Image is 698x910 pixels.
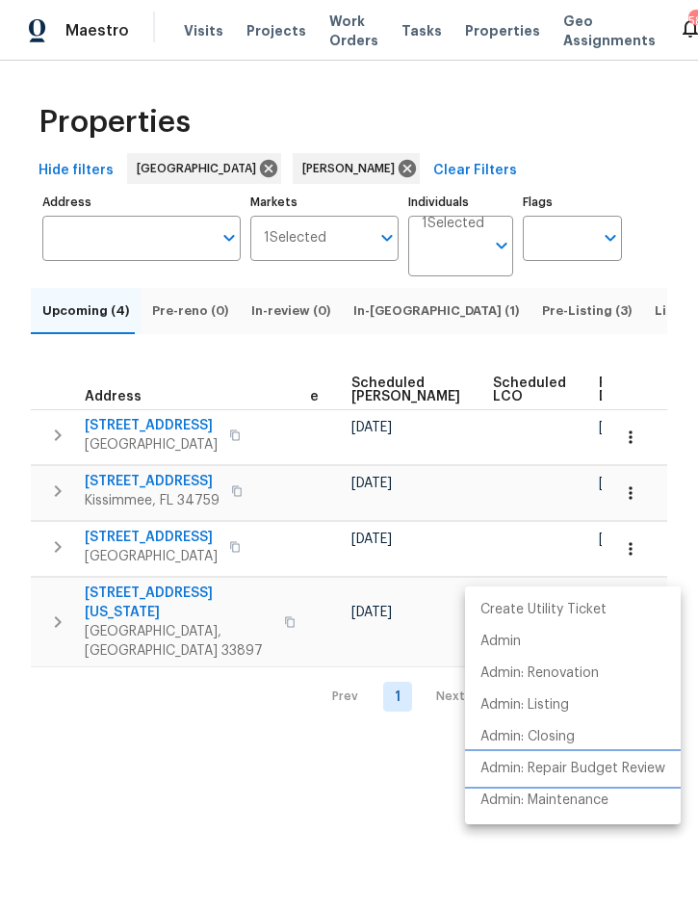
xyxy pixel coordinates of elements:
[480,600,607,620] p: Create Utility Ticket
[480,727,575,747] p: Admin: Closing
[480,759,665,779] p: Admin: Repair Budget Review
[480,695,569,715] p: Admin: Listing
[480,632,521,652] p: Admin
[480,663,599,684] p: Admin: Renovation
[480,791,608,811] p: Admin: Maintenance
